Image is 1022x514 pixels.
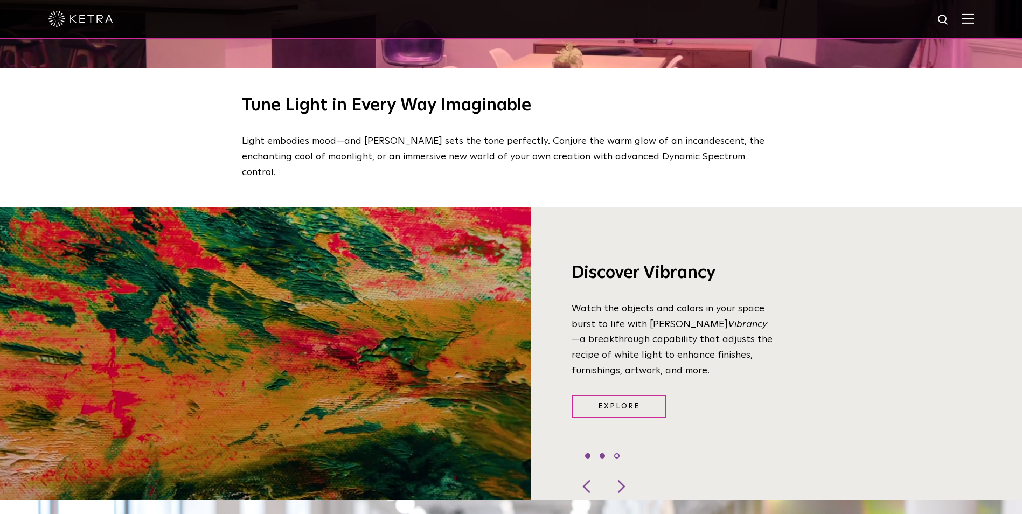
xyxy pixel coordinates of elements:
img: search icon [937,13,950,27]
i: Vibrancy [728,319,767,329]
a: Explore [572,395,666,418]
p: Watch the objects and colors in your space burst to life with [PERSON_NAME] —a breakthrough capab... [572,301,774,379]
h3: Discover Vibrancy [572,262,774,285]
p: Light embodies mood—and [PERSON_NAME] sets the tone perfectly. Conjure the warm glow of an incand... [242,134,775,180]
h2: Tune Light in Every Way Imaginable [242,95,781,117]
img: Hamburger%20Nav.svg [962,13,974,24]
img: ketra-logo-2019-white [48,11,113,27]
